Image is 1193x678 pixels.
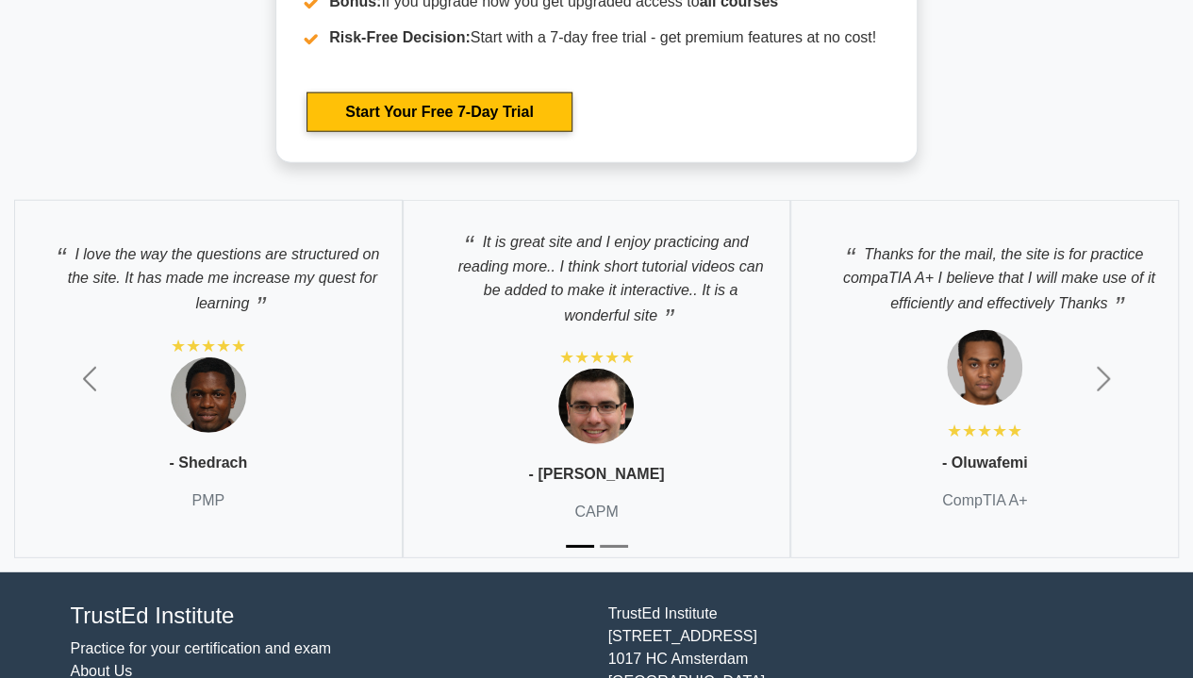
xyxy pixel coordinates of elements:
button: Slide 1 [566,536,594,557]
h4: TrustEd Institute [71,603,586,630]
img: Testimonial 1 [558,369,634,444]
p: - Shedrach [169,452,247,474]
p: CAPM [574,501,618,523]
p: I love the way the questions are structured on the site. It has made me increase my quest for lea... [34,232,383,316]
p: PMP [191,489,224,512]
a: Start Your Free 7-Day Trial [307,92,572,132]
img: Testimonial 1 [947,330,1022,405]
p: - Oluwafemi [942,452,1028,474]
img: Testimonial 1 [171,357,246,433]
div: ★★★★★ [558,346,634,369]
div: ★★★★★ [171,335,246,357]
p: CompTIA A+ [942,489,1027,512]
p: Thanks for the mail, the site is for practice compaTIA A+ I believe that I will make use of it ef... [810,232,1159,316]
button: Slide 2 [600,536,628,557]
p: It is great site and I enjoy practicing and reading more.. I think short tutorial videos can be a... [423,220,771,327]
div: ★★★★★ [947,420,1022,442]
p: - [PERSON_NAME] [528,463,664,486]
a: Practice for your certification and exam [71,640,332,656]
